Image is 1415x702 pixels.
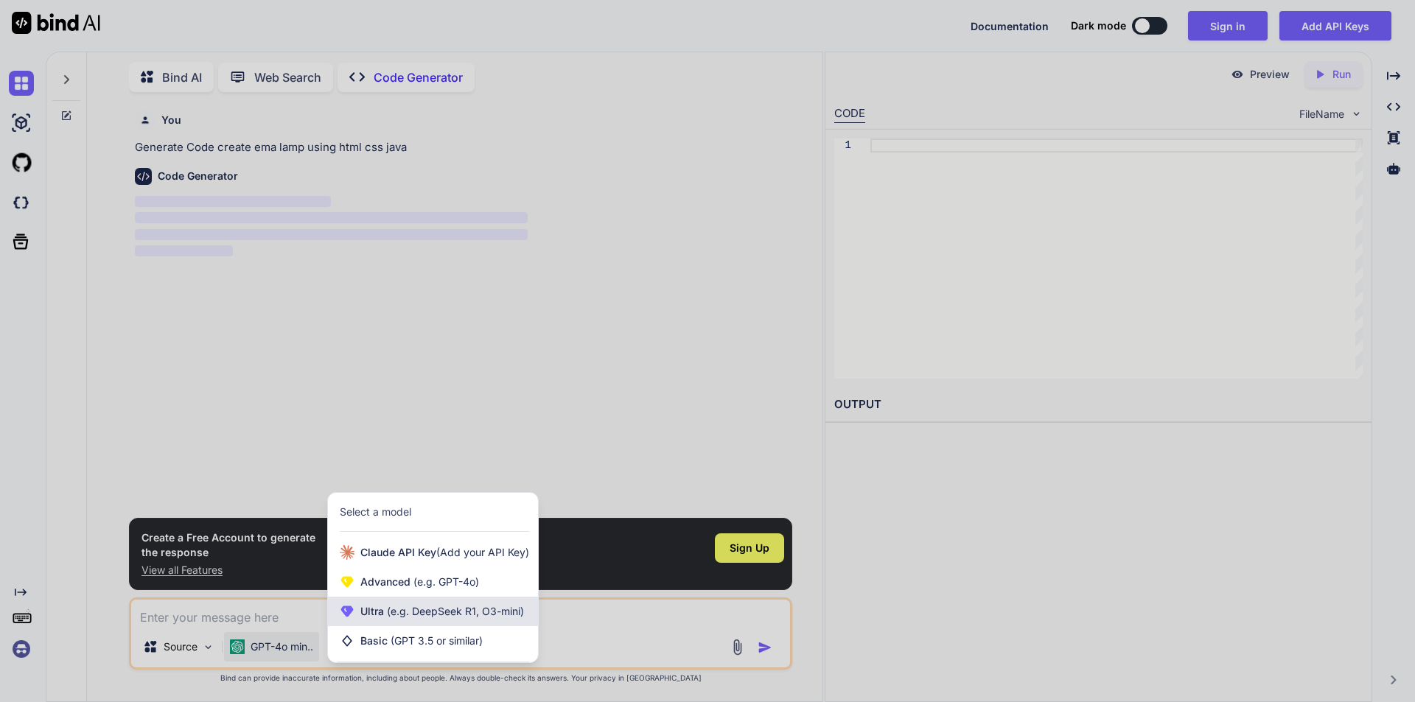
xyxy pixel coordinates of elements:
[360,545,529,560] span: Claude API Key
[384,605,524,617] span: (e.g. DeepSeek R1, O3-mini)
[340,505,411,519] div: Select a model
[360,575,479,589] span: Advanced
[360,604,524,619] span: Ultra
[410,575,479,588] span: (e.g. GPT-4o)
[360,633,483,648] span: Basic
[391,634,483,647] span: (GPT 3.5 or similar)
[436,546,529,558] span: (Add your API Key)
